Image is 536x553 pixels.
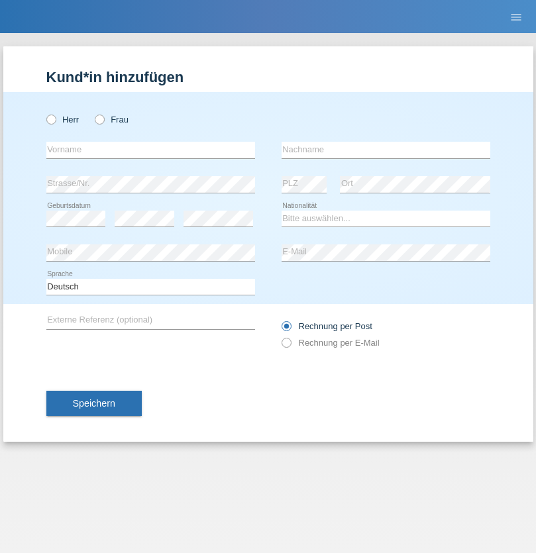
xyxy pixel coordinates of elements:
input: Rechnung per Post [282,321,290,338]
label: Rechnung per E-Mail [282,338,380,348]
label: Frau [95,115,129,125]
label: Herr [46,115,80,125]
h1: Kund*in hinzufügen [46,69,490,85]
label: Rechnung per Post [282,321,372,331]
span: Speichern [73,398,115,409]
a: menu [503,13,529,21]
input: Herr [46,115,55,123]
button: Speichern [46,391,142,416]
input: Frau [95,115,103,123]
input: Rechnung per E-Mail [282,338,290,354]
i: menu [509,11,523,24]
